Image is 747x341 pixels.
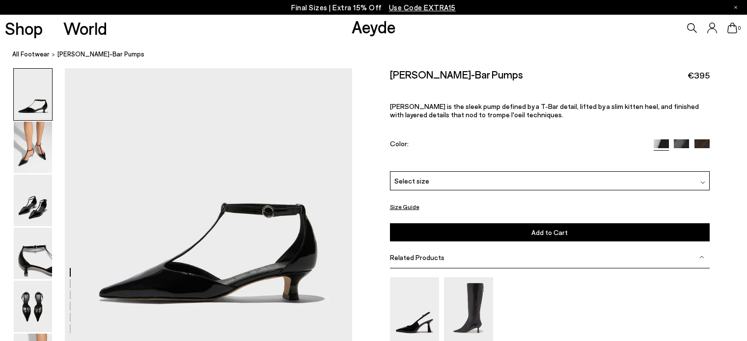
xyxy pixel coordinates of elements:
[12,41,747,68] nav: breadcrumb
[727,23,737,33] a: 0
[14,228,52,279] img: Liz T-Bar Pumps - Image 4
[700,180,705,185] img: svg%3E
[390,223,710,241] button: Add to Cart
[14,122,52,173] img: Liz T-Bar Pumps - Image 2
[390,253,444,262] span: Related Products
[531,228,568,236] span: Add to Cart
[352,16,396,37] a: Aeyde
[389,3,456,12] span: Navigate to /collections/ss25-final-sizes
[737,26,742,31] span: 0
[63,20,107,37] a: World
[291,1,456,14] p: Final Sizes | Extra 15% Off
[5,20,43,37] a: Shop
[688,69,710,81] span: €395
[57,49,144,59] span: [PERSON_NAME]-Bar Pumps
[390,102,710,119] p: [PERSON_NAME] is the sleek pump defined by a T-Bar detail, lifted by a slim kitten heel, and fini...
[14,69,52,120] img: Liz T-Bar Pumps - Image 1
[14,281,52,332] img: Liz T-Bar Pumps - Image 5
[12,49,50,59] a: All Footwear
[14,175,52,226] img: Liz T-Bar Pumps - Image 3
[699,255,704,260] img: svg%3E
[390,68,523,80] h2: [PERSON_NAME]-Bar Pumps
[390,201,419,213] button: Size Guide
[390,139,644,151] div: Color:
[394,176,429,186] span: Select size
